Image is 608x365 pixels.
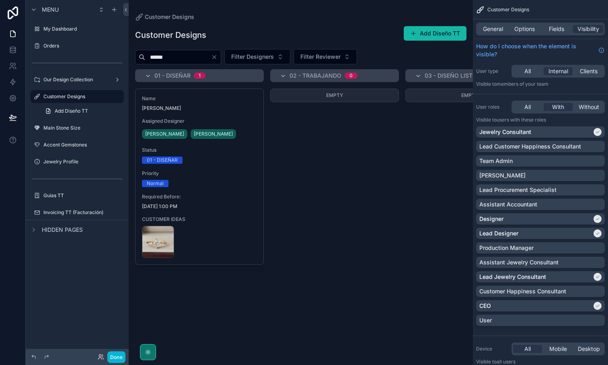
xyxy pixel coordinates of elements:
span: Members of your team [497,81,548,87]
a: Accent Gemstones [31,138,124,151]
p: Lead Designer [479,229,518,237]
label: Customer Designs [43,93,119,100]
p: Assistant Jewelry Consultant [479,258,559,266]
a: How do I choose when the element is visible? [476,42,605,58]
p: Customer Happiness Consultant [479,287,566,295]
a: Orders [31,39,124,52]
label: User type [476,68,508,74]
span: Users with these roles [497,117,546,123]
p: Team Admin [479,157,513,165]
label: Invoicing TT (Facturación) [43,209,122,216]
span: Mobile [549,345,567,353]
a: Our Design Collection [31,73,124,86]
a: Invoicing TT (Facturación) [31,206,124,219]
p: Production Manager [479,244,534,252]
span: Internal [548,67,568,75]
a: Jewelry Profile [31,155,124,168]
p: CEO [479,302,491,310]
button: Done [107,351,125,363]
p: Jewelry Consultant [479,128,531,136]
span: All [524,67,531,75]
label: Device [476,346,508,352]
label: Accent Gemstones [43,142,122,148]
p: User [479,316,492,324]
span: All [524,345,531,353]
span: Desktop [578,345,600,353]
label: Our Design Collection [43,76,111,83]
p: Visible to [476,117,605,123]
span: Add Diseño TT [55,108,88,114]
span: Menu [42,6,59,14]
label: Jewelry Profile [43,159,122,165]
p: Visible to [476,81,605,87]
span: With [552,103,564,111]
p: Lead Jewelry Consultant [479,273,546,281]
a: Customer Designs [31,90,124,103]
span: Clients [580,67,598,75]
label: Guias TT [43,192,122,199]
p: Lead Procurement Specialist [479,186,557,194]
a: Add Diseño TT [40,105,124,118]
label: User roles [476,104,508,110]
p: Assistant Accountant [479,200,537,208]
span: All [524,103,531,111]
span: Without [579,103,599,111]
p: Lead Customer Happiness Consultant [479,142,581,151]
span: Fields [549,25,564,33]
p: [PERSON_NAME] [479,171,526,179]
span: Options [514,25,535,33]
label: My Dashboard [43,26,122,32]
label: Main Stone Size [43,125,122,131]
p: Designer [479,215,503,223]
span: How do I choose when the element is visible? [476,42,595,58]
span: Hidden pages [42,226,83,234]
label: Orders [43,43,122,49]
span: Visibility [577,25,599,33]
a: Guias TT [31,189,124,202]
a: Main Stone Size [31,122,124,134]
span: Customer Designs [487,6,529,13]
a: My Dashboard [31,23,124,35]
span: General [483,25,503,33]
